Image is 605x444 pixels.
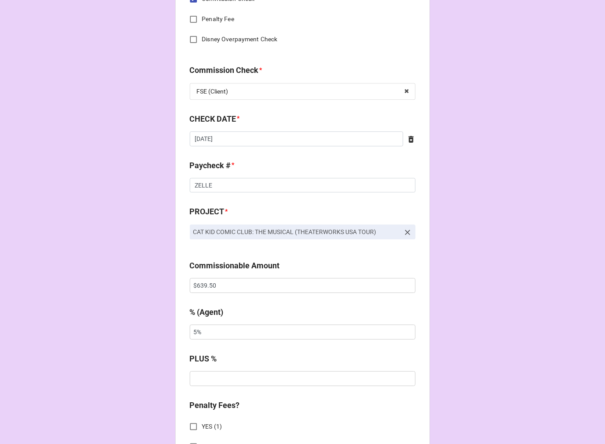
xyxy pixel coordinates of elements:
[202,14,234,24] span: Penalty Fee
[190,306,224,318] label: % (Agent)
[190,206,225,218] label: PROJECT
[190,159,231,172] label: Paycheck #
[197,88,228,94] div: FSE (Client)
[190,113,236,125] label: CHECK DATE
[190,260,280,272] label: Commissionable Amount
[202,35,278,44] span: Disney Overpayment Check
[202,422,222,431] span: YES (1)
[190,399,240,412] label: Penalty Fees?
[190,353,217,365] label: PLUS %
[190,131,403,146] input: Date
[190,64,259,76] label: Commission Check
[193,227,400,236] p: CAT KID COMIC CLUB: THE MUSICAL (THEATERWORKS USA TOUR)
